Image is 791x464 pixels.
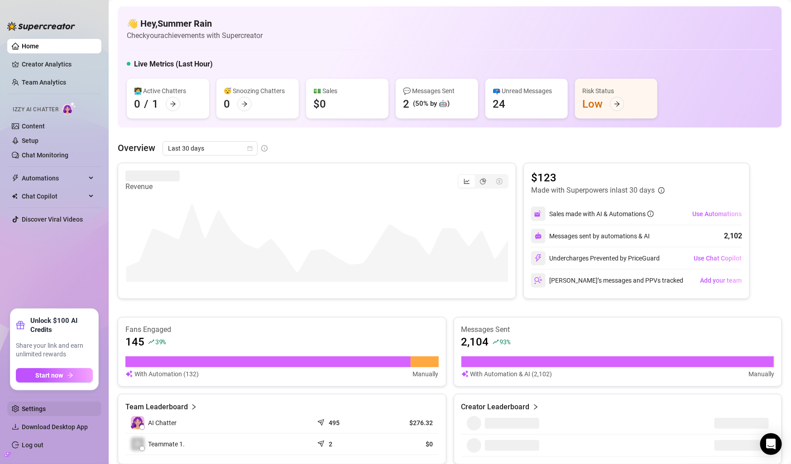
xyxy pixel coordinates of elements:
[134,59,213,70] h5: Live Metrics (Last Hour)
[148,339,154,345] span: rise
[413,369,439,379] article: Manually
[461,325,775,335] article: Messages Sent
[470,369,552,379] article: With Automation & AI (2,102)
[22,216,83,223] a: Discover Viral Videos
[480,178,486,185] span: pie-chart
[535,232,542,240] img: svg%3e
[647,211,654,217] span: info-circle
[247,146,253,151] span: calendar
[692,207,742,221] button: Use Automations
[125,181,180,192] article: Revenue
[531,273,683,288] div: [PERSON_NAME]’s messages and PPVs tracked
[30,316,93,334] strong: Unlock $100 AI Credits
[549,209,654,219] div: Sales made with AI & Automations
[148,418,177,428] span: AI Chatter
[748,369,774,379] article: Manually
[582,86,650,96] div: Risk Status
[461,369,469,379] img: svg%3e
[134,97,140,111] div: 0
[134,86,202,96] div: 👩‍💻 Active Chatters
[22,171,86,185] span: Automations
[493,86,561,96] div: 📪 Unread Messages
[155,337,166,346] span: 39 %
[125,369,133,379] img: svg%3e
[658,187,665,194] span: info-circle
[168,142,252,155] span: Last 30 days
[461,402,530,412] article: Creator Leaderboard
[22,137,38,144] a: Setup
[531,170,665,185] article: $123
[534,254,542,262] img: svg%3e
[381,440,433,449] article: $0
[614,101,620,107] span: arrow-right
[125,402,188,412] article: Team Leaderboard
[36,372,63,379] span: Start now
[7,22,75,31] img: logo-BBDzfeDw.svg
[131,416,144,430] img: izzy-ai-chatter-avatar-DDCN_rTZ.svg
[531,251,660,265] div: Undercharges Prevented by PriceGuard
[534,276,542,284] img: svg%3e
[16,321,25,330] span: gift
[16,368,93,383] button: Start nowarrow-right
[12,175,19,182] span: thunderbolt
[261,145,268,152] span: info-circle
[329,440,332,449] article: 2
[16,341,93,359] span: Share your link and earn unlimited rewards
[403,86,471,96] div: 💬 Messages Sent
[22,152,68,159] a: Chat Monitoring
[127,17,263,30] h4: 👋 Hey, Summer Rain
[531,185,655,196] article: Made with Superpowers in last 30 days
[22,79,66,86] a: Team Analytics
[317,438,326,447] span: send
[125,335,144,349] article: 145
[700,277,742,284] span: Add your team
[381,418,433,427] article: $276.32
[493,97,505,111] div: 24
[241,101,248,107] span: arrow-right
[532,402,539,412] span: right
[127,30,263,41] article: Check your achievements with Supercreator
[464,178,470,185] span: line-chart
[118,141,155,155] article: Overview
[224,97,230,111] div: 0
[313,97,326,111] div: $0
[693,251,742,265] button: Use Chat Copilot
[152,97,158,111] div: 1
[724,231,742,241] div: 2,102
[22,57,94,71] a: Creator Analytics
[12,423,19,431] span: download
[760,433,782,455] div: Open Intercom Messenger
[22,423,88,431] span: Download Desktop App
[148,439,185,449] span: Teammate 1.
[692,210,742,218] span: Use Automations
[413,99,450,109] div: (50% by 🤖)
[67,372,73,379] span: arrow-right
[22,441,43,449] a: Log out
[329,418,340,427] article: 495
[134,441,141,447] span: user
[170,101,176,107] span: arrow-right
[694,255,742,262] span: Use Chat Copilot
[500,337,510,346] span: 93 %
[22,189,86,204] span: Chat Copilot
[493,339,499,345] span: rise
[224,86,292,96] div: 😴 Snoozing Chatters
[403,97,409,111] div: 2
[5,451,11,458] span: build
[22,43,39,50] a: Home
[461,335,489,349] article: 2,104
[62,102,76,115] img: AI Chatter
[13,105,58,114] span: Izzy AI Chatter
[534,210,542,218] img: svg%3e
[125,325,439,335] article: Fans Engaged
[12,193,18,199] img: Chat Copilot
[134,369,199,379] article: With Automation (132)
[317,417,326,426] span: send
[22,405,46,412] a: Settings
[22,123,45,130] a: Content
[531,229,650,243] div: Messages sent by automations & AI
[313,86,381,96] div: 💵 Sales
[458,174,508,189] div: segmented control
[496,178,503,185] span: dollar-circle
[700,273,742,288] button: Add your team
